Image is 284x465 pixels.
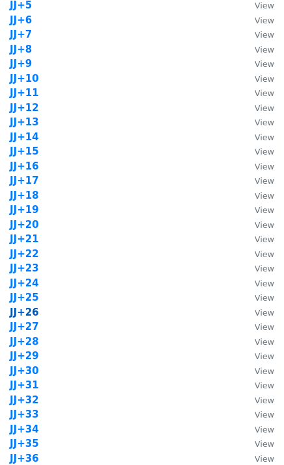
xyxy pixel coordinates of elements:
[242,336,274,347] a: View
[242,44,274,55] a: View
[255,132,274,142] small: View
[255,381,274,390] small: View
[255,16,274,25] small: View
[242,292,274,303] a: View
[10,29,32,40] strong: JJ+7
[10,204,39,216] a: JJ+19
[255,264,274,273] small: View
[242,365,274,377] a: View
[255,191,274,201] small: View
[10,175,39,186] strong: JJ+17
[10,73,39,84] a: JJ+10
[10,87,39,99] strong: JJ+11
[242,277,274,289] a: View
[10,44,32,55] a: JJ+8
[242,379,274,391] a: View
[242,307,274,318] a: View
[10,102,39,114] a: JJ+12
[242,102,274,114] a: View
[242,58,274,69] a: View
[10,438,39,449] a: JJ+35
[242,131,274,143] a: View
[10,379,39,391] a: JJ+31
[242,394,274,406] a: View
[242,116,274,128] a: View
[10,336,39,347] a: JJ+28
[10,262,39,274] a: JJ+23
[219,403,284,465] iframe: Chat Widget
[242,190,274,201] a: View
[242,233,274,245] a: View
[255,337,274,347] small: View
[10,307,39,318] a: JJ+26
[242,175,274,186] a: View
[255,45,274,55] small: View
[255,59,274,69] small: View
[10,145,39,157] a: JJ+15
[10,350,39,362] a: JJ+29
[255,351,274,361] small: View
[255,118,274,127] small: View
[242,321,274,333] a: View
[255,162,274,171] small: View
[10,233,39,245] a: JJ+21
[10,14,32,26] a: JJ+6
[10,277,39,289] a: JJ+24
[242,29,274,40] a: View
[10,116,39,128] a: JJ+13
[242,87,274,99] a: View
[255,308,274,318] small: View
[10,248,39,260] a: JJ+22
[10,58,32,69] a: JJ+9
[255,396,274,405] small: View
[242,14,274,26] a: View
[255,74,274,84] small: View
[255,366,274,376] small: View
[255,293,274,303] small: View
[10,423,39,435] a: JJ+34
[255,1,274,10] small: View
[10,394,39,406] a: JJ+32
[255,147,274,157] small: View
[10,292,39,303] a: JJ+25
[255,176,274,186] small: View
[255,220,274,230] small: View
[10,131,39,143] a: JJ+14
[255,234,274,244] small: View
[10,190,39,201] a: JJ+18
[242,73,274,84] a: View
[255,249,274,259] small: View
[242,160,274,172] a: View
[242,219,274,231] a: View
[10,453,39,464] a: JJ+36
[255,205,274,215] small: View
[255,103,274,113] small: View
[255,30,274,40] small: View
[10,160,39,172] a: JJ+16
[10,219,39,231] a: JJ+20
[242,204,274,216] a: View
[10,365,39,377] a: JJ+30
